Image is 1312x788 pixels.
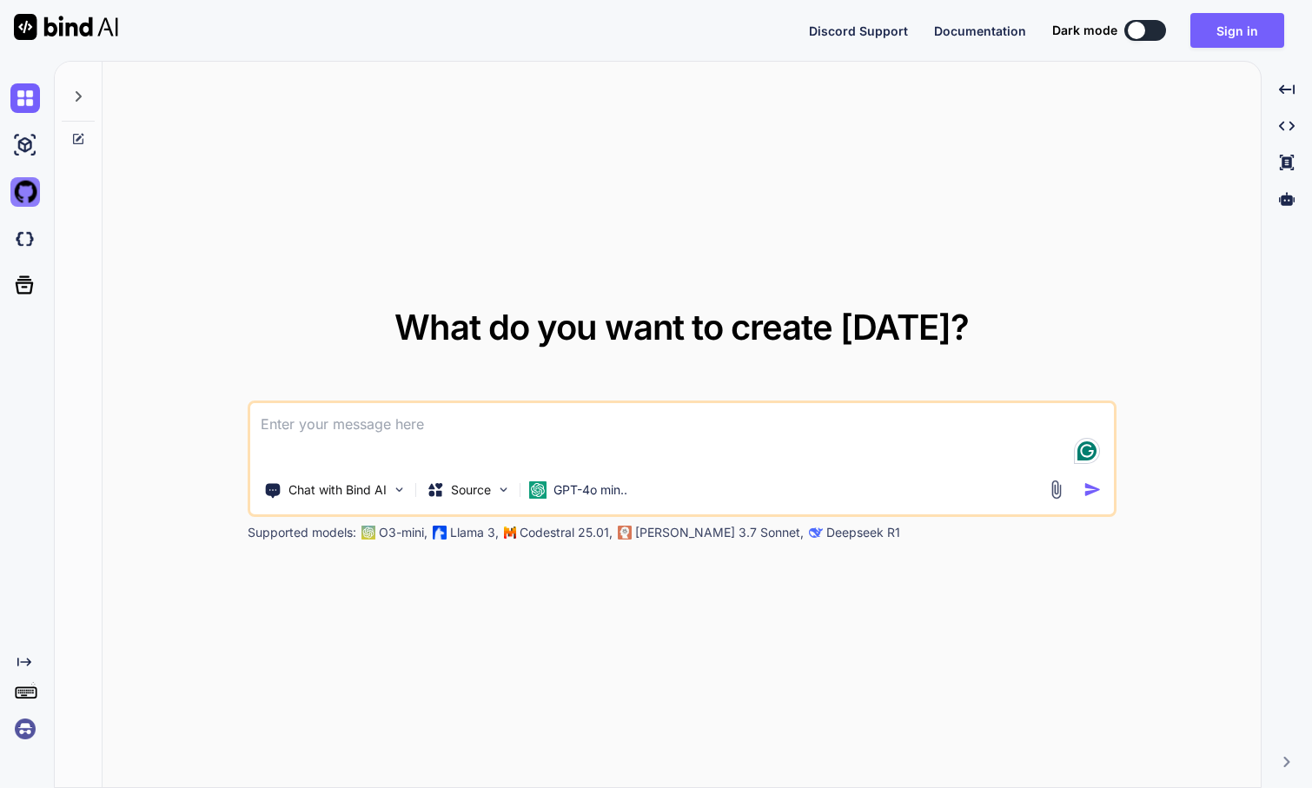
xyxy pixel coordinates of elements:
[10,130,40,160] img: ai-studio
[248,524,356,541] p: Supported models:
[1083,480,1102,499] img: icon
[379,524,427,541] p: O3-mini,
[504,526,516,539] img: Mistral-AI
[1046,480,1066,500] img: attachment
[10,224,40,254] img: darkCloudIdeIcon
[361,526,375,540] img: GPT-4
[1052,22,1117,39] span: Dark mode
[635,524,804,541] p: [PERSON_NAME] 3.7 Sonnet,
[1190,13,1284,48] button: Sign in
[394,306,969,348] span: What do you want to create [DATE]?
[553,481,627,499] p: GPT-4o min..
[809,22,908,40] button: Discord Support
[826,524,900,541] p: Deepseek R1
[288,481,387,499] p: Chat with Bind AI
[392,482,407,497] img: Pick Tools
[809,23,908,38] span: Discord Support
[451,481,491,499] p: Source
[10,177,40,207] img: githubLight
[10,714,40,744] img: signin
[529,481,547,499] img: GPT-4o mini
[809,526,823,540] img: claude
[618,526,632,540] img: claude
[450,524,499,541] p: Llama 3,
[496,482,511,497] img: Pick Models
[934,23,1026,38] span: Documentation
[433,526,447,540] img: Llama2
[520,524,613,541] p: Codestral 25.01,
[934,22,1026,40] button: Documentation
[10,83,40,113] img: chat
[14,14,118,40] img: Bind AI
